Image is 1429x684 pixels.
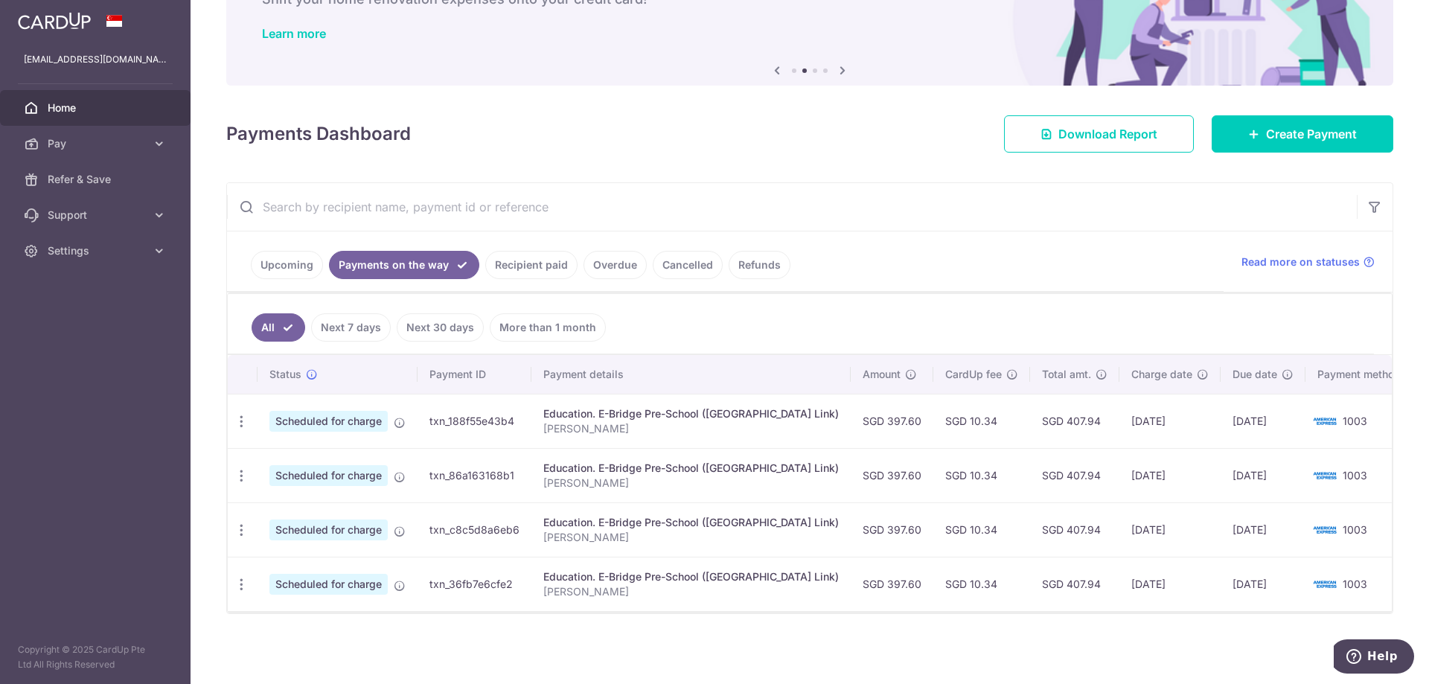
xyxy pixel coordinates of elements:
td: SGD 397.60 [851,557,933,611]
span: 1003 [1343,415,1367,427]
span: Home [48,100,146,115]
span: Scheduled for charge [269,574,388,595]
td: txn_c8c5d8a6eb6 [418,502,531,557]
a: Cancelled [653,251,723,279]
td: SGD 10.34 [933,502,1030,557]
a: Upcoming [251,251,323,279]
div: Education. E-Bridge Pre-School ([GEOGRAPHIC_DATA] Link) [543,406,839,421]
div: Education. E-Bridge Pre-School ([GEOGRAPHIC_DATA] Link) [543,515,839,530]
h4: Payments Dashboard [226,121,411,147]
td: SGD 407.94 [1030,557,1119,611]
input: Search by recipient name, payment id or reference [227,183,1357,231]
td: txn_86a163168b1 [418,448,531,502]
th: Payment details [531,355,851,394]
td: SGD 407.94 [1030,394,1119,448]
span: Support [48,208,146,223]
td: [DATE] [1221,557,1305,611]
th: Payment method [1305,355,1419,394]
span: Pay [48,136,146,151]
td: SGD 407.94 [1030,448,1119,502]
td: SGD 407.94 [1030,502,1119,557]
td: [DATE] [1119,394,1221,448]
img: Bank Card [1310,575,1340,593]
iframe: Opens a widget where you can find more information [1334,639,1414,677]
td: SGD 10.34 [933,448,1030,502]
span: Create Payment [1266,125,1357,143]
a: Learn more [262,26,326,41]
p: [PERSON_NAME] [543,476,839,490]
a: Create Payment [1212,115,1393,153]
span: Total amt. [1042,367,1091,382]
td: [DATE] [1119,557,1221,611]
p: [PERSON_NAME] [543,421,839,436]
span: Settings [48,243,146,258]
th: Payment ID [418,355,531,394]
a: Next 30 days [397,313,484,342]
td: [DATE] [1119,502,1221,557]
a: Overdue [584,251,647,279]
td: SGD 397.60 [851,394,933,448]
td: SGD 10.34 [933,394,1030,448]
span: CardUp fee [945,367,1002,382]
span: Scheduled for charge [269,520,388,540]
div: Education. E-Bridge Pre-School ([GEOGRAPHIC_DATA] Link) [543,569,839,584]
img: CardUp [18,12,91,30]
a: Recipient paid [485,251,578,279]
p: [PERSON_NAME] [543,530,839,545]
span: Refer & Save [48,172,146,187]
td: SGD 397.60 [851,448,933,502]
td: SGD 10.34 [933,557,1030,611]
td: txn_36fb7e6cfe2 [418,557,531,611]
span: 1003 [1343,578,1367,590]
td: txn_188f55e43b4 [418,394,531,448]
a: Next 7 days [311,313,391,342]
span: Amount [863,367,901,382]
span: Read more on statuses [1241,255,1360,269]
td: [DATE] [1221,448,1305,502]
p: [PERSON_NAME] [543,584,839,599]
span: Due date [1233,367,1277,382]
a: Refunds [729,251,790,279]
img: Bank Card [1310,412,1340,430]
a: More than 1 month [490,313,606,342]
div: Education. E-Bridge Pre-School ([GEOGRAPHIC_DATA] Link) [543,461,839,476]
td: [DATE] [1119,448,1221,502]
img: Bank Card [1310,467,1340,485]
a: Download Report [1004,115,1194,153]
p: [EMAIL_ADDRESS][DOMAIN_NAME] [24,52,167,67]
a: All [252,313,305,342]
a: Read more on statuses [1241,255,1375,269]
span: Download Report [1058,125,1157,143]
td: [DATE] [1221,394,1305,448]
span: Scheduled for charge [269,465,388,486]
span: Charge date [1131,367,1192,382]
span: Scheduled for charge [269,411,388,432]
span: Status [269,367,301,382]
td: [DATE] [1221,502,1305,557]
a: Payments on the way [329,251,479,279]
span: 1003 [1343,523,1367,536]
td: SGD 397.60 [851,502,933,557]
span: 1003 [1343,469,1367,482]
img: Bank Card [1310,521,1340,539]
